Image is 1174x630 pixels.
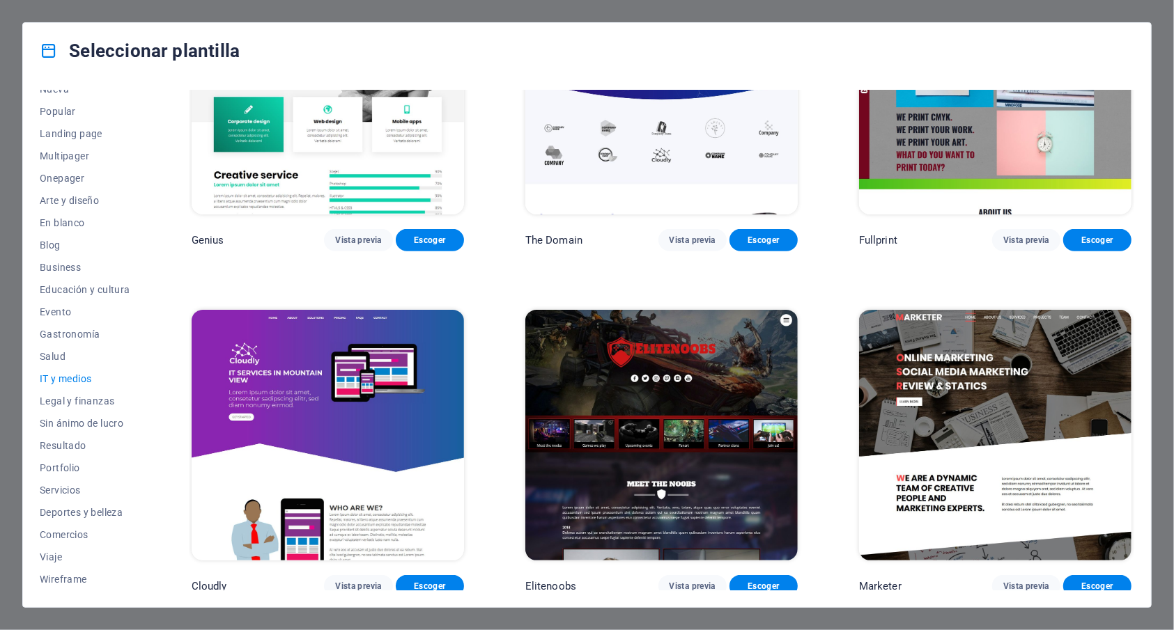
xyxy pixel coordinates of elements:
span: Vista previa [335,581,381,592]
img: Elitenoobs [525,310,798,560]
span: IT y medios [40,373,130,384]
span: Evento [40,306,130,317]
span: Popular [40,106,130,117]
h4: Seleccionar plantilla [40,40,240,62]
span: Vista previa [670,581,716,592]
span: En blanco [40,217,130,228]
span: Escoger [407,235,453,246]
span: Sin ánimo de lucro [40,418,130,429]
button: Deportes y belleza [40,501,130,523]
span: Escoger [1074,235,1120,246]
button: Evento [40,301,130,323]
button: Business [40,256,130,278]
p: Genius [192,233,224,247]
span: Vista previa [335,235,381,246]
button: Servicios [40,479,130,501]
button: IT y medios [40,368,130,390]
span: Vista previa [1003,581,1049,592]
button: Escoger [1063,575,1131,597]
span: Legal y finanzas [40,395,130,407]
span: Arte y diseño [40,195,130,206]
button: Onepager [40,167,130,189]
span: Educación y cultura [40,284,130,295]
img: Marketer [859,310,1131,560]
button: Escoger [729,229,798,251]
button: Popular [40,100,130,123]
button: Escoger [1063,229,1131,251]
span: Escoger [1074,581,1120,592]
p: Fullprint [859,233,897,247]
button: Vista previa [992,575,1060,597]
p: Marketer [859,579,902,593]
button: Sin ánimo de lucro [40,412,130,434]
button: Multipager [40,145,130,167]
button: Escoger [396,575,464,597]
button: Educación y cultura [40,278,130,301]
button: Landing page [40,123,130,145]
span: Escoger [407,581,453,592]
span: Business [40,262,130,273]
span: Portfolio [40,462,130,473]
span: Multipager [40,150,130,162]
button: Comercios [40,523,130,546]
button: Arte y diseño [40,189,130,212]
button: Escoger [396,229,464,251]
button: En blanco [40,212,130,234]
span: Blog [40,239,130,251]
button: Wireframe [40,568,130,590]
img: Cloudly [192,310,464,560]
span: Viaje [40,551,130,562]
span: Servicios [40,485,130,496]
button: Gastronomía [40,323,130,345]
button: Vista previa [324,229,392,251]
span: Escoger [741,581,787,592]
p: The Domain [525,233,582,247]
button: Legal y finanzas [40,390,130,412]
span: Salud [40,351,130,362]
button: Vista previa [658,575,727,597]
span: Vista previa [1003,235,1049,246]
span: Deportes y belleza [40,507,130,518]
button: Resultado [40,434,130,457]
span: Vista previa [670,235,716,246]
span: Landing page [40,128,130,139]
button: Salud [40,345,130,368]
p: Cloudly [192,579,227,593]
button: Vista previa [992,229,1060,251]
button: Vista previa [658,229,727,251]
span: Gastronomía [40,329,130,340]
button: Portfolio [40,457,130,479]
span: Wireframe [40,574,130,585]
p: Elitenoobs [525,579,576,593]
button: Escoger [729,575,798,597]
button: Vista previa [324,575,392,597]
span: Resultado [40,440,130,451]
button: Viaje [40,546,130,568]
span: Escoger [741,235,787,246]
span: Comercios [40,529,130,540]
button: Blog [40,234,130,256]
span: Onepager [40,173,130,184]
